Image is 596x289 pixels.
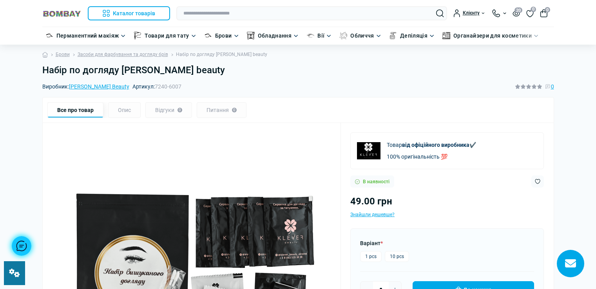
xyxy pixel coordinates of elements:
div: Все про товар [47,102,103,118]
button: 0 [540,9,548,17]
img: Klever Beauty [357,139,380,163]
img: Органайзери для косметики [442,32,450,40]
a: Органайзери для косметики [453,31,532,40]
button: 20 [513,10,520,16]
a: Засоби для фарбування та догляду брів [78,51,168,58]
a: [PERSON_NAME] Beauty [69,83,129,90]
nav: breadcrumb [42,45,554,65]
div: Опис [108,102,141,118]
a: Брови [215,31,232,40]
img: Обличчя [339,32,347,40]
label: 1 pcs [360,251,382,262]
label: 10 pcs [385,251,409,262]
span: Знайшли дешевше? [350,212,395,217]
label: Варіант [360,239,383,247]
a: Товари для тату [145,31,189,40]
span: Артикул: [132,84,181,89]
a: Брови [56,51,70,58]
button: Search [436,9,444,17]
button: Wishlist button [531,175,544,188]
span: Виробник: [42,84,129,89]
a: Депіляція [400,31,428,40]
a: 0 [526,9,534,18]
img: Брови [204,32,212,40]
div: В наявності [350,175,394,188]
button: Каталог товарів [88,6,170,20]
li: Набір по догляду [PERSON_NAME] beauty [168,51,267,58]
img: BOMBAY [42,10,82,17]
span: 49.00 грн [350,196,392,207]
img: Вії [306,32,314,40]
span: 20 [514,7,522,13]
a: Обличчя [350,31,374,40]
p: Товар ✔️ [387,141,476,149]
img: Перманентний макіяж [45,32,53,40]
b: від офіційного виробника [402,142,469,148]
p: 100% оригінальність 💯 [387,152,476,161]
span: 0 [545,7,550,13]
h1: Набір по догляду [PERSON_NAME] beauty [42,65,554,76]
div: Відгуки [145,102,192,118]
span: 0 [551,82,554,91]
img: Депіляція [389,32,397,40]
div: Питання [197,102,246,118]
a: Перманентний макіяж [56,31,119,40]
img: Товари для тату [134,32,141,40]
a: Обладнання [258,31,292,40]
a: Вії [317,31,324,40]
img: Обладнання [247,32,255,40]
span: 7240-6007 [155,83,181,90]
span: 0 [531,7,536,12]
